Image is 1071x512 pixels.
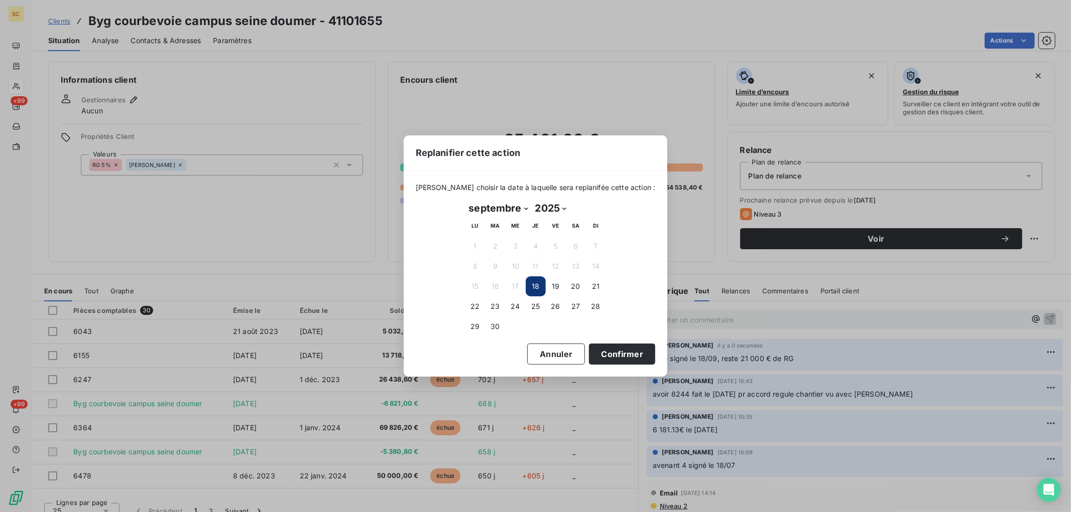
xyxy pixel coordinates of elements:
button: 6 [566,236,586,256]
button: 14 [586,256,606,276]
button: 26 [546,296,566,316]
button: 22 [465,296,486,316]
button: 4 [526,236,546,256]
button: 27 [566,296,586,316]
th: mercredi [506,216,526,236]
th: samedi [566,216,586,236]
button: 17 [506,276,526,296]
button: 16 [486,276,506,296]
th: dimanche [586,216,606,236]
button: 1 [465,236,486,256]
span: [PERSON_NAME] choisir la date à laquelle sera replanifée cette action : [416,183,656,193]
button: 15 [465,276,486,296]
div: Open Intercom Messenger [1037,478,1061,502]
button: 2 [486,236,506,256]
span: Replanifier cette action [416,146,521,159]
button: Confirmer [589,344,655,365]
button: 12 [546,256,566,276]
button: 23 [486,296,506,316]
th: vendredi [546,216,566,236]
button: Annuler [527,344,585,365]
button: 19 [546,276,566,296]
button: 3 [506,236,526,256]
button: 21 [586,276,606,296]
button: 10 [506,256,526,276]
button: 24 [506,296,526,316]
button: 18 [526,276,546,296]
button: 13 [566,256,586,276]
button: 5 [546,236,566,256]
th: mardi [486,216,506,236]
button: 9 [486,256,506,276]
th: jeudi [526,216,546,236]
th: lundi [465,216,486,236]
button: 25 [526,296,546,316]
button: 28 [586,296,606,316]
button: 30 [486,316,506,336]
button: 7 [586,236,606,256]
button: 8 [465,256,486,276]
button: 11 [526,256,546,276]
button: 29 [465,316,486,336]
button: 20 [566,276,586,296]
